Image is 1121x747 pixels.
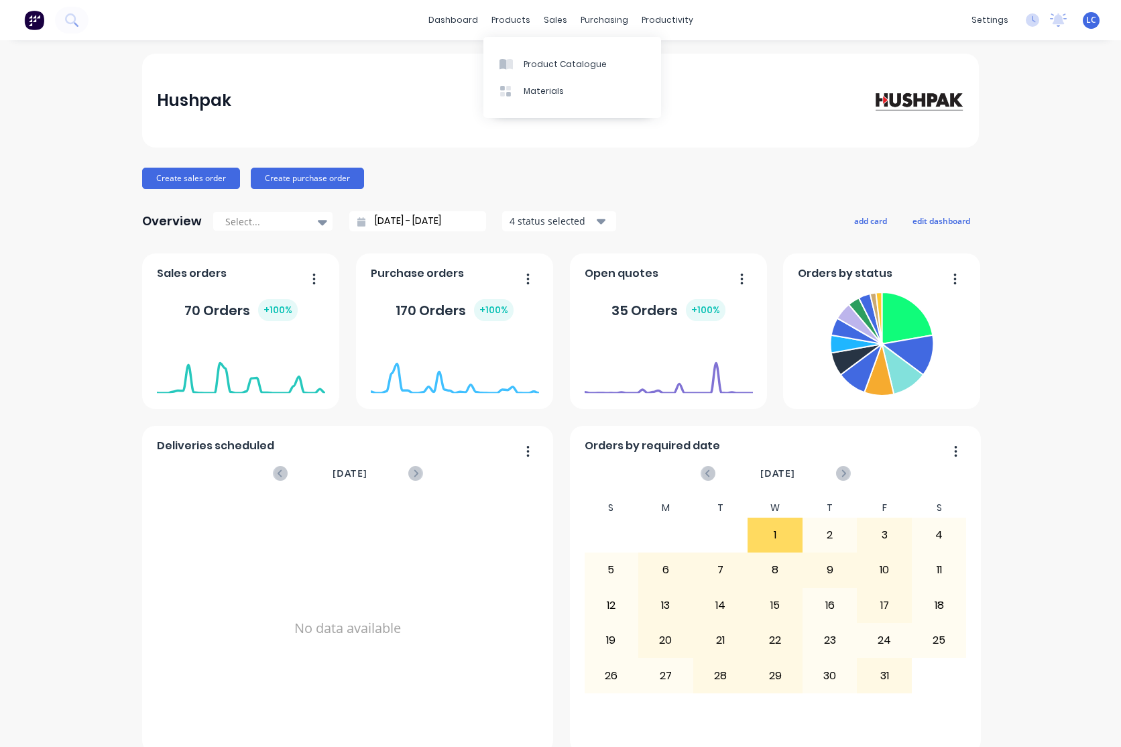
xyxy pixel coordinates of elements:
[798,266,892,282] span: Orders by status
[694,589,748,622] div: 14
[574,10,635,30] div: purchasing
[611,299,725,321] div: 35 Orders
[694,553,748,587] div: 7
[24,10,44,30] img: Factory
[912,589,966,622] div: 18
[524,85,564,97] div: Materials
[803,553,857,587] div: 9
[693,498,748,518] div: T
[857,498,912,518] div: F
[912,553,966,587] div: 11
[803,589,857,622] div: 16
[694,624,748,657] div: 21
[585,658,638,692] div: 26
[748,498,803,518] div: W
[639,624,693,657] div: 20
[537,10,574,30] div: sales
[912,498,967,518] div: S
[157,266,227,282] span: Sales orders
[912,518,966,552] div: 4
[585,553,638,587] div: 5
[585,438,720,454] span: Orders by required date
[483,50,661,77] a: Product Catalogue
[748,589,802,622] div: 15
[635,10,700,30] div: productivity
[870,89,964,112] img: Hushpak
[748,553,802,587] div: 8
[585,624,638,657] div: 19
[858,518,911,552] div: 3
[184,299,298,321] div: 70 Orders
[251,168,364,189] button: Create purchase order
[686,299,725,321] div: + 100 %
[858,658,911,692] div: 31
[760,466,795,481] span: [DATE]
[845,212,896,229] button: add card
[803,624,857,657] div: 23
[638,498,693,518] div: M
[639,658,693,692] div: 27
[803,518,857,552] div: 2
[1086,14,1096,26] span: LC
[142,208,202,235] div: Overview
[584,498,639,518] div: S
[965,10,1015,30] div: settings
[524,58,607,70] div: Product Catalogue
[585,266,658,282] span: Open quotes
[748,518,802,552] div: 1
[858,624,911,657] div: 24
[858,589,911,622] div: 17
[912,624,966,657] div: 25
[474,299,514,321] div: + 100 %
[422,10,485,30] a: dashboard
[485,10,537,30] div: products
[858,553,911,587] div: 10
[483,78,661,105] a: Materials
[585,589,638,622] div: 12
[748,658,802,692] div: 29
[502,211,616,231] button: 4 status selected
[803,658,857,692] div: 30
[142,168,240,189] button: Create sales order
[694,658,748,692] div: 28
[639,553,693,587] div: 6
[748,624,802,657] div: 22
[510,214,594,228] div: 4 status selected
[258,299,298,321] div: + 100 %
[333,466,367,481] span: [DATE]
[904,212,979,229] button: edit dashboard
[157,87,231,114] div: Hushpak
[639,589,693,622] div: 13
[396,299,514,321] div: 170 Orders
[371,266,464,282] span: Purchase orders
[803,498,858,518] div: T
